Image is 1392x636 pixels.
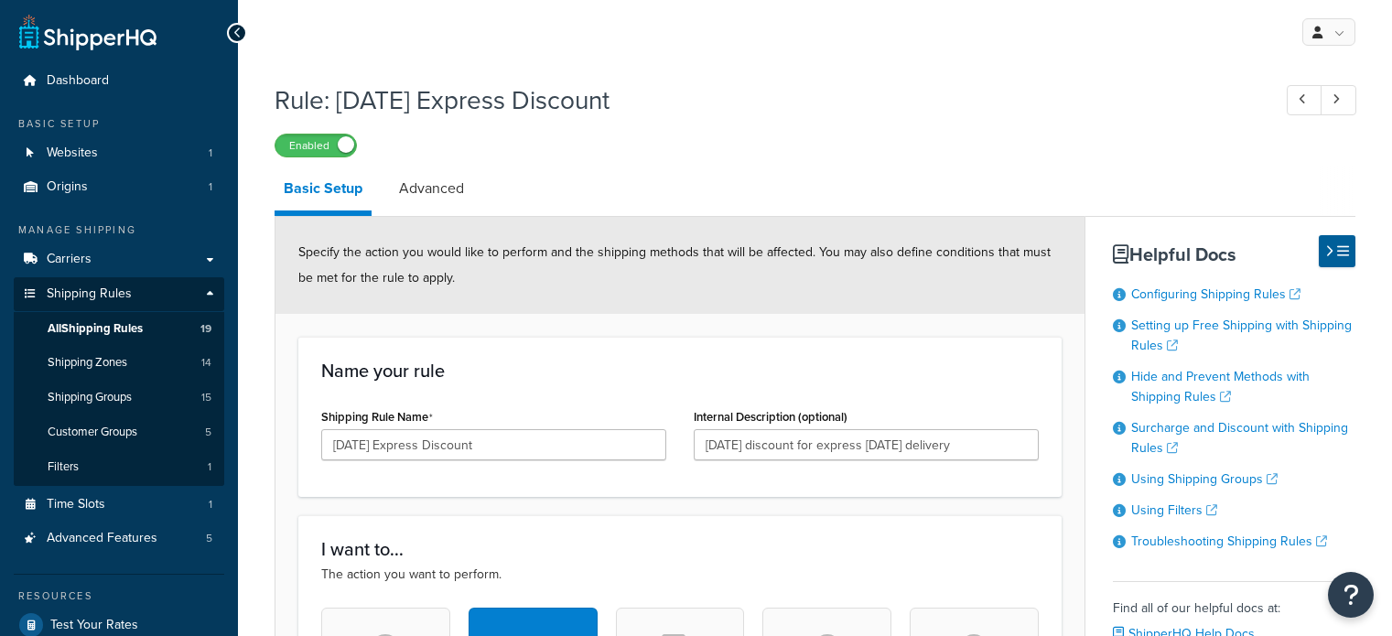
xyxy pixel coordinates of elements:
[275,167,372,216] a: Basic Setup
[206,531,212,546] span: 5
[47,146,98,161] span: Websites
[1328,572,1374,618] button: Open Resource Center
[209,179,212,195] span: 1
[14,488,224,522] a: Time Slots1
[275,82,1253,118] h1: Rule: [DATE] Express Discount
[209,497,212,512] span: 1
[48,459,79,475] span: Filters
[1113,244,1355,264] h3: Helpful Docs
[1131,285,1300,304] a: Configuring Shipping Rules
[14,346,224,380] li: Shipping Zones
[47,497,105,512] span: Time Slots
[200,321,211,337] span: 19
[1131,501,1217,520] a: Using Filters
[275,135,356,156] label: Enabled
[14,136,224,170] li: Websites
[14,312,224,346] a: AllShipping Rules19
[47,531,157,546] span: Advanced Features
[321,361,1039,381] h3: Name your rule
[321,565,1039,585] p: The action you want to perform.
[1131,418,1348,458] a: Surcharge and Discount with Shipping Rules
[14,222,224,238] div: Manage Shipping
[14,450,224,484] li: Filters
[14,522,224,555] a: Advanced Features5
[298,243,1051,287] span: Specify the action you would like to perform and the shipping methods that will be affected. You ...
[14,170,224,204] a: Origins1
[14,450,224,484] a: Filters1
[47,179,88,195] span: Origins
[209,146,212,161] span: 1
[48,390,132,405] span: Shipping Groups
[47,286,132,302] span: Shipping Rules
[321,539,1039,559] h3: I want to...
[14,415,224,449] a: Customer Groups5
[47,252,92,267] span: Carriers
[14,243,224,276] a: Carriers
[50,618,138,633] span: Test Your Rates
[14,381,224,415] li: Shipping Groups
[694,410,847,424] label: Internal Description (optional)
[1321,85,1356,115] a: Next Record
[1287,85,1322,115] a: Previous Record
[205,425,211,440] span: 5
[201,355,211,371] span: 14
[48,321,143,337] span: All Shipping Rules
[1319,235,1355,267] button: Hide Help Docs
[14,64,224,98] a: Dashboard
[14,488,224,522] li: Time Slots
[14,116,224,132] div: Basic Setup
[321,410,433,425] label: Shipping Rule Name
[14,346,224,380] a: Shipping Zones14
[14,170,224,204] li: Origins
[14,136,224,170] a: Websites1
[1131,532,1327,551] a: Troubleshooting Shipping Rules
[201,390,211,405] span: 15
[48,425,137,440] span: Customer Groups
[14,415,224,449] li: Customer Groups
[14,522,224,555] li: Advanced Features
[48,355,127,371] span: Shipping Zones
[1131,316,1352,355] a: Setting up Free Shipping with Shipping Rules
[14,588,224,604] div: Resources
[47,73,109,89] span: Dashboard
[14,277,224,486] li: Shipping Rules
[14,277,224,311] a: Shipping Rules
[1131,469,1278,489] a: Using Shipping Groups
[208,459,211,475] span: 1
[14,381,224,415] a: Shipping Groups15
[1131,367,1310,406] a: Hide and Prevent Methods with Shipping Rules
[390,167,473,210] a: Advanced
